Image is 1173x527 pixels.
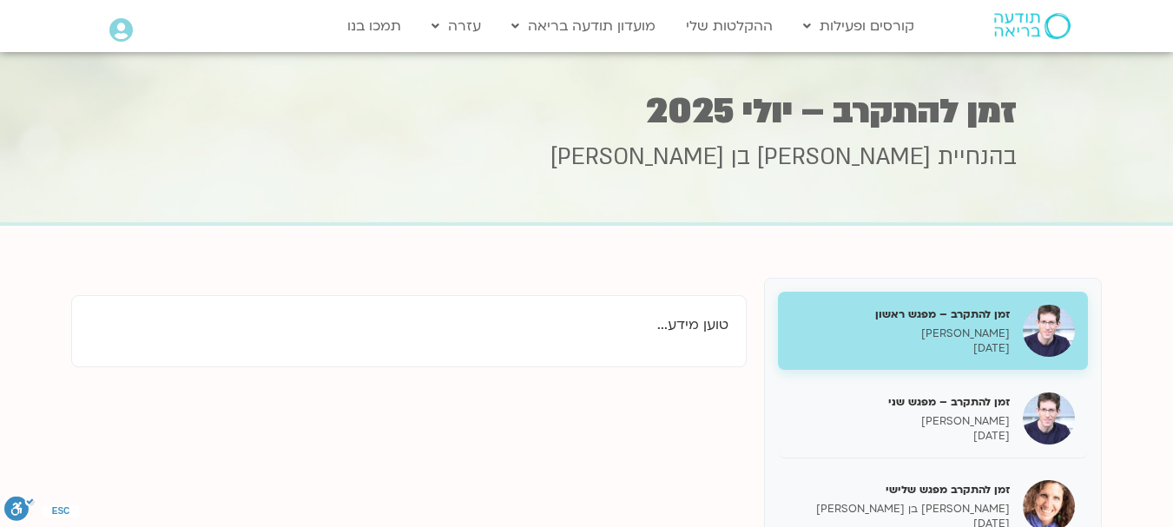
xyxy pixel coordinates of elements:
h5: זמן להתקרב – מפגש שני [791,394,1010,410]
span: בהנחיית [938,142,1017,173]
a: ההקלטות שלי [677,10,781,43]
img: זמן להתקרב – מפגש ראשון [1023,305,1075,357]
a: תמכו בנו [339,10,410,43]
p: [PERSON_NAME] [791,414,1010,429]
p: [PERSON_NAME] בן [PERSON_NAME] [791,502,1010,517]
p: [DATE] [791,341,1010,356]
p: טוען מידע... [89,313,728,337]
img: זמן להתקרב – מפגש שני [1023,392,1075,445]
img: תודעה בריאה [994,13,1071,39]
span: [PERSON_NAME] בן [PERSON_NAME] [550,142,931,173]
a: עזרה [423,10,490,43]
p: [DATE] [791,429,1010,444]
a: מועדון תודעה בריאה [503,10,664,43]
h5: זמן להתקרב – מפגש ראשון [791,306,1010,322]
p: [PERSON_NAME] [791,326,1010,341]
h5: זמן להתקרב מפגש שלישי [791,482,1010,497]
h1: זמן להתקרב – יולי 2025 [157,95,1017,128]
a: קורסים ופעילות [794,10,923,43]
